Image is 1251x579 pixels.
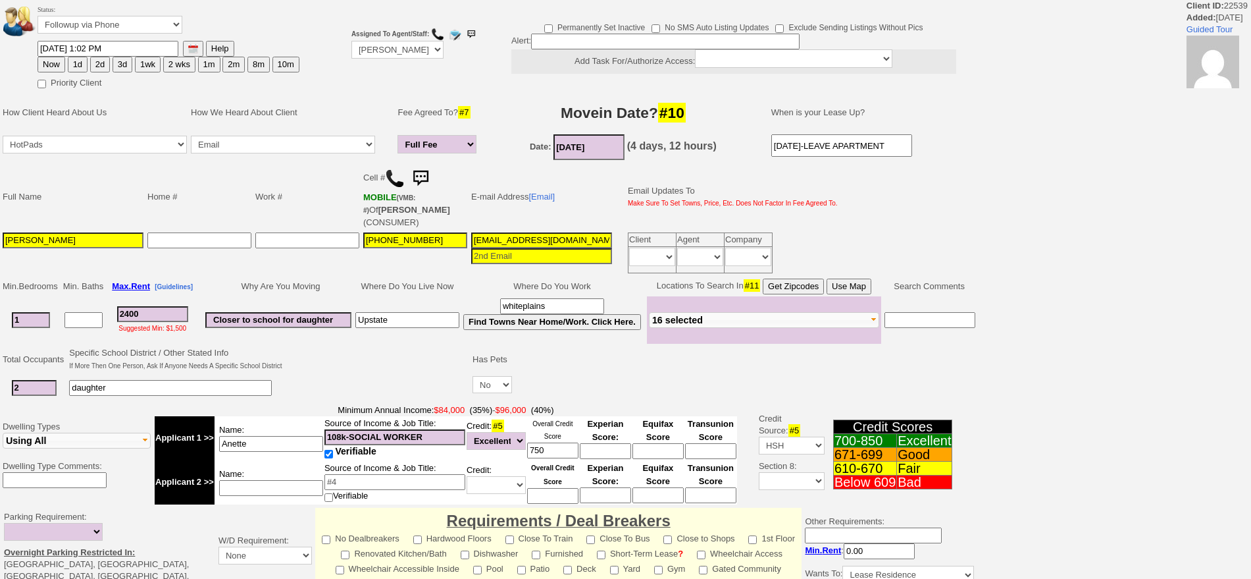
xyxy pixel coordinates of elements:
input: Ask Customer: Do You Know Your Equifax Credit Score [632,443,684,459]
span: Rent [131,281,150,291]
td: Source of Income & Job Title: Verifiable [324,460,466,505]
td: Fair [897,462,952,476]
span: #7 [458,106,470,119]
td: Min. Baths [61,277,105,296]
span: #11 [744,279,761,292]
span: Using All [6,435,46,446]
input: Close To Bus [586,536,595,544]
td: How Client Heard About Us [1,93,189,132]
td: Cell # Of (CONSUMER) [361,163,469,231]
td: Why Are You Moving [203,277,353,296]
label: Wheelchair Accessible Inside [336,560,459,575]
font: Experian Score: [587,463,623,486]
font: Experian Score: [587,419,623,442]
td: Bad [897,476,952,489]
td: Total Occupants [1,345,67,374]
button: Using All [3,433,151,449]
td: 700-850 [833,434,896,448]
td: Home # [145,163,253,231]
span: #5 [492,420,503,432]
span: Verifiable [336,446,376,456]
input: Permanently Set Inactive [544,24,553,33]
input: 1st Floor [748,536,757,544]
input: #9 [500,298,604,314]
button: Find Towns Near Home/Work. Click Here. [463,314,641,330]
td: Specific School District / Other Stated Info [67,345,284,374]
a: Guided Tour [1187,24,1233,34]
input: Hardwood Floors [413,536,422,544]
button: 8m [247,57,270,72]
td: Credit: [466,416,526,460]
font: Overall Credit Score [531,464,574,485]
label: No Dealbreakers [322,530,399,545]
font: If More Then One Person, Ask If Anyone Needs A Specific School District [69,362,282,370]
font: Overall Credit Score [532,420,573,440]
font: Make Sure To Set Towns, Price, Etc. Does Not Factor In Fee Agreed To. [628,200,838,207]
label: Yard [610,560,641,575]
input: Yard [610,566,619,574]
input: Ask Customer: Do You Know Your Equifax Credit Score [632,487,684,503]
td: Excellent [897,434,952,448]
img: people.png [3,7,43,36]
input: No Dealbreakers [322,536,330,544]
h3: Movein Date? [490,101,756,124]
b: T-Mobile USA, Inc. [363,192,415,215]
td: Search Comments [881,277,978,296]
td: Company [725,233,773,247]
input: Ask Customer: Do You Know Your Transunion Credit Score [685,443,736,459]
button: 2 wks [163,57,195,72]
input: Pool [473,566,482,574]
span: 16 selected [652,315,703,325]
input: Deck [563,566,572,574]
td: Name: [215,460,324,505]
label: Renovated Kitchen/Bath [341,545,446,560]
label: Short-Term Lease [597,545,683,560]
b: Min. [805,545,841,555]
td: Source of Income & Job Title: [324,416,466,460]
button: Get Zipcodes [763,279,824,294]
span: - [155,404,737,416]
label: Priority Client [38,74,101,89]
label: Dishwasher [461,545,519,560]
font: (40%) [531,405,554,415]
td: Applicant 2 >> [155,460,215,505]
td: Email Updates To [618,163,840,231]
button: 1m [198,57,220,72]
font: $84,000 [434,405,465,415]
td: 671-699 [833,448,896,462]
span: Bedrooms [19,281,58,291]
img: compose_email.png [448,28,461,41]
input: #1 [12,312,50,328]
td: E-mail Address [469,163,614,231]
td: Good [897,448,952,462]
input: #4 [324,429,465,445]
td: Full Name [1,163,145,231]
button: 1wk [135,57,161,72]
input: Patio [517,566,526,574]
button: 1d [68,57,88,72]
input: Gated Community [699,566,707,574]
button: Help [206,41,234,57]
img: call.png [431,28,444,41]
input: Renovated Kitchen/Bath [341,551,349,559]
div: Alert: [511,34,956,74]
input: Gym [654,566,663,574]
font: Equifax Score [642,419,673,442]
button: 16 selected [649,312,879,328]
label: Gated Community [699,560,781,575]
button: 10m [272,57,299,72]
input: Ask Customer: Do You Know Your Overall Credit Score [527,443,578,458]
label: Deck [563,560,596,575]
button: 2m [222,57,245,72]
font: Status: [38,6,182,30]
input: Ask Customer: Do You Know Your Overall Credit Score [527,488,578,504]
font: Transunion Score [688,419,734,442]
input: #3 [117,306,188,322]
td: Credit Source: Section 8: [739,402,827,507]
font: Minimum Annual Income: [338,405,492,415]
input: 2nd Email [471,248,612,264]
input: Dishwasher [461,551,469,559]
span: #10 [658,103,686,123]
b: Assigned To Agent/Staff: [351,30,429,38]
button: 2d [90,57,110,72]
